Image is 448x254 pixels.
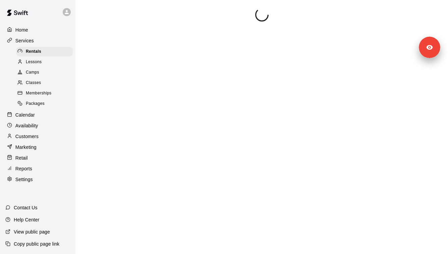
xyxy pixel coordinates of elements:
p: Services [15,37,34,44]
a: Calendar [5,110,70,120]
span: Packages [26,100,45,107]
p: Reports [15,165,32,172]
a: Rentals [16,46,75,57]
span: Memberships [26,90,51,97]
a: Reports [5,164,70,174]
div: Packages [16,99,73,109]
a: Classes [16,78,75,88]
p: Settings [15,176,33,183]
a: Retail [5,153,70,163]
span: Rentals [26,48,41,55]
p: Customers [15,133,39,140]
p: Contact Us [14,204,38,211]
a: Customers [5,131,70,141]
p: View public page [14,228,50,235]
p: Calendar [15,112,35,118]
a: Services [5,36,70,46]
div: Rentals [16,47,73,56]
a: Marketing [5,142,70,152]
p: Help Center [14,216,39,223]
a: Availability [5,121,70,131]
span: Lessons [26,59,42,66]
div: Classes [16,78,73,88]
a: Settings [5,174,70,184]
p: Marketing [15,144,37,151]
p: Home [15,27,28,33]
p: Retail [15,155,28,161]
a: Memberships [16,88,75,99]
span: Camps [26,69,39,76]
p: Availability [15,122,38,129]
a: Camps [16,68,75,78]
div: Camps [16,68,73,77]
a: Lessons [16,57,75,67]
div: Memberships [16,89,73,98]
a: Packages [16,99,75,109]
a: Home [5,25,70,35]
span: Classes [26,80,41,86]
div: Lessons [16,57,73,67]
p: Copy public page link [14,241,59,247]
